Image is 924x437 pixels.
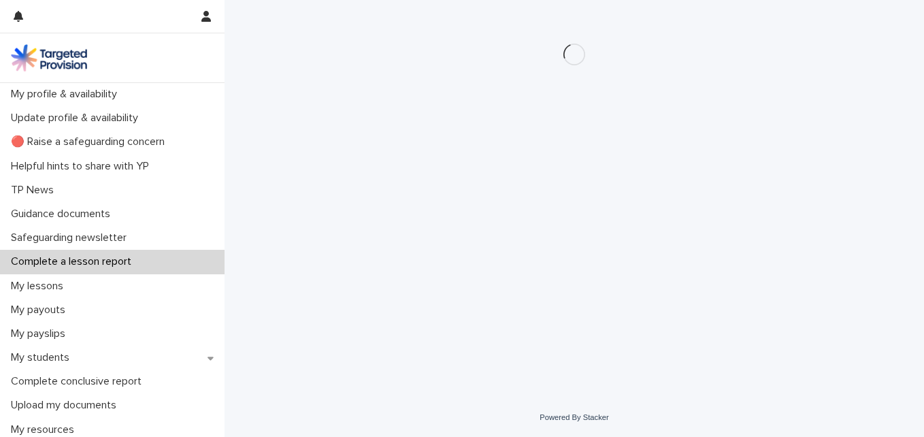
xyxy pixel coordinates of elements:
[5,327,76,340] p: My payslips
[5,423,85,436] p: My resources
[5,280,74,293] p: My lessons
[5,208,121,221] p: Guidance documents
[5,135,176,148] p: 🔴 Raise a safeguarding concern
[5,399,127,412] p: Upload my documents
[540,413,608,421] a: Powered By Stacker
[5,255,142,268] p: Complete a lesson report
[5,112,149,125] p: Update profile & availability
[11,44,87,71] img: M5nRWzHhSzIhMunXDL62
[5,160,160,173] p: Helpful hints to share with YP
[5,88,128,101] p: My profile & availability
[5,304,76,317] p: My payouts
[5,231,137,244] p: Safeguarding newsletter
[5,184,65,197] p: TP News
[5,375,152,388] p: Complete conclusive report
[5,351,80,364] p: My students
